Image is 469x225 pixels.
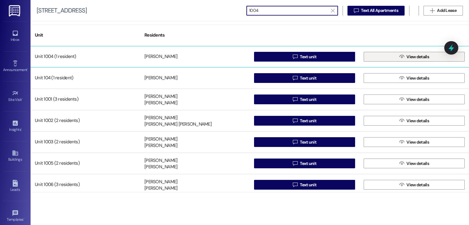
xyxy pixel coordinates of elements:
i:  [399,140,404,145]
span: View details [406,139,429,145]
div: [PERSON_NAME] [144,100,177,106]
a: Leads [3,178,27,195]
i:  [354,8,358,13]
i:  [293,182,297,187]
span: • [27,67,28,71]
span: Text All Apartments [361,7,398,14]
i:  [399,54,404,59]
i:  [293,140,297,145]
button: Text All Apartments [347,6,405,16]
button: View details [364,180,465,190]
div: Unit 1004 (1 resident) [31,51,140,63]
i:  [399,182,404,187]
button: View details [364,73,465,83]
i:  [293,54,297,59]
i:  [293,76,297,80]
span: View details [406,96,429,103]
span: View details [406,54,429,60]
span: • [22,97,23,101]
i:  [293,97,297,102]
div: [PERSON_NAME] [144,93,177,100]
div: Unit 1001 (3 residents) [31,93,140,105]
i:  [399,76,404,80]
button: View details [364,159,465,168]
div: Unit [31,28,140,43]
button: Text unit [254,52,355,62]
div: [PERSON_NAME] [144,75,177,81]
div: [PERSON_NAME] [144,115,177,121]
span: Text unit [300,54,316,60]
a: Site Visit • [3,88,27,105]
input: Search by resident name or unit number [249,6,328,15]
button: Text unit [254,116,355,126]
a: Inbox [3,28,27,45]
i:  [293,118,297,123]
i:  [293,161,297,166]
span: Text unit [300,139,316,145]
div: [PERSON_NAME] [144,136,177,142]
span: View details [406,75,429,81]
button: Clear text [328,6,338,15]
span: • [21,127,22,131]
span: Add Lease [437,7,456,14]
div: [PERSON_NAME] [144,179,177,185]
div: Unit 1005 (2 residents) [31,157,140,170]
a: Buildings [3,148,27,164]
img: ResiDesk Logo [9,5,21,16]
div: Residents [140,28,250,43]
div: [PERSON_NAME] [144,54,177,60]
div: [PERSON_NAME] [PERSON_NAME] [144,121,212,128]
button: Add Lease [424,6,463,16]
button: Text unit [254,73,355,83]
div: Unit 1003 (2 residents) [31,136,140,148]
div: [PERSON_NAME] [144,143,177,149]
div: [PERSON_NAME] [144,157,177,164]
span: Text unit [300,75,316,81]
button: View details [364,95,465,104]
button: View details [364,52,465,62]
i:  [331,8,334,13]
span: View details [406,118,429,124]
a: Insights • [3,118,27,134]
button: Text unit [254,137,355,147]
button: Text unit [254,159,355,168]
button: View details [364,116,465,126]
div: Unit 104 (1 resident) [31,72,140,84]
span: Text unit [300,160,316,167]
a: Templates • [3,208,27,224]
button: Text unit [254,95,355,104]
i:  [399,97,404,102]
div: [STREET_ADDRESS] [37,7,87,14]
span: View details [406,160,429,167]
span: Text unit [300,182,316,188]
i:  [399,118,404,123]
button: Text unit [254,180,355,190]
div: [PERSON_NAME] [144,185,177,192]
span: View details [406,182,429,188]
button: View details [364,137,465,147]
div: Unit 1006 (3 residents) [31,179,140,191]
span: Text unit [300,96,316,103]
span: Text unit [300,118,316,124]
div: Unit 1002 (2 residents) [31,115,140,127]
div: [PERSON_NAME] [144,164,177,170]
i:  [430,8,434,13]
i:  [399,161,404,166]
